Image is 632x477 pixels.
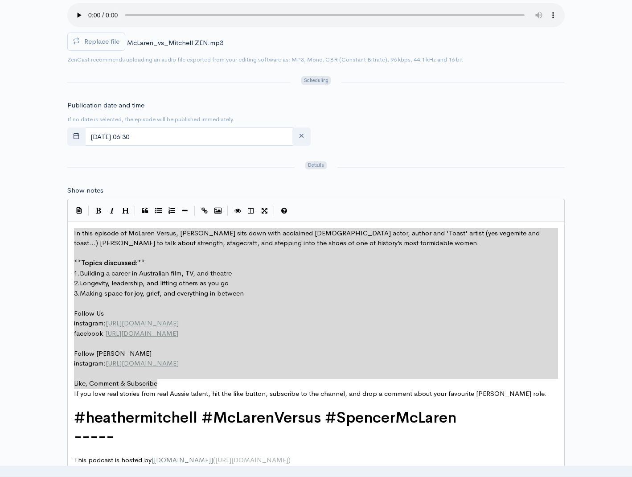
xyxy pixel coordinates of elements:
span: Scheduling [301,76,331,85]
span: 2. [74,279,80,287]
span: [URL][DOMAIN_NAME] [106,319,179,327]
label: Show notes [67,185,103,196]
span: ( [213,456,215,464]
button: clear [292,127,311,146]
span: [URL][DOMAIN_NAME] [215,456,288,464]
button: Generic List [152,204,165,218]
i: | [227,206,228,216]
span: ] [211,456,213,464]
span: Making space for joy, grief, and everything in between [80,289,244,297]
button: Markdown Guide [277,204,291,218]
i: | [194,206,195,216]
button: Toggle Fullscreen [258,204,271,218]
small: ZenCast recommends uploading an audio file exported from your editing software as: MP3, Mono, CBR... [67,56,463,63]
button: Create Link [198,204,211,218]
span: ) [288,456,291,464]
span: Follow [PERSON_NAME] [74,349,152,358]
span: In this episode of McLaren Versus, [PERSON_NAME] sits down with acclaimed [DEMOGRAPHIC_DATA] acto... [74,229,542,247]
span: Topics discussed: [81,259,138,267]
span: [ [152,456,154,464]
label: Publication date and time [67,100,144,111]
button: Bold [92,204,105,218]
span: Replace file [84,37,119,45]
small: If no date is selected, the episode will be published immediately. [67,115,234,123]
span: This podcast is hosted by [74,456,291,464]
button: Quote [138,204,152,218]
button: Italic [105,204,119,218]
span: Details [305,161,326,170]
button: Toggle Preview [231,204,244,218]
span: [DOMAIN_NAME] [154,456,211,464]
span: [URL][DOMAIN_NAME] [105,329,178,337]
span: #heathermitchell #McLarenVersus #SpencerMcLaren [74,408,456,427]
span: McLaren_vs_Mitchell ZEN.mp3 [127,38,223,47]
span: Follow Us [74,309,104,317]
span: instagram: [74,359,106,367]
span: Like, Comment & Subscribe [74,379,157,387]
button: Insert Show Notes Template [72,203,86,217]
span: instagram: [74,319,106,327]
span: [URL][DOMAIN_NAME] [106,359,179,367]
button: Toggle Side by Side [244,204,258,218]
button: Insert Image [211,204,225,218]
i: | [88,206,89,216]
span: ----- [74,426,114,445]
button: toggle [67,127,86,146]
span: If you love real stories from real Aussie talent, hit the like button, subscribe to the channel, ... [74,389,547,398]
span: facebook: [74,329,105,337]
button: Numbered List [165,204,178,218]
span: 1.Building a career in Australian film, TV, and theatre [74,269,232,277]
button: Insert Horizontal Line [178,204,192,218]
span: 3. [74,289,80,297]
button: Heading [119,204,132,218]
span: Longevity, leadership, and lifting others as you go [80,279,229,287]
i: | [274,206,275,216]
